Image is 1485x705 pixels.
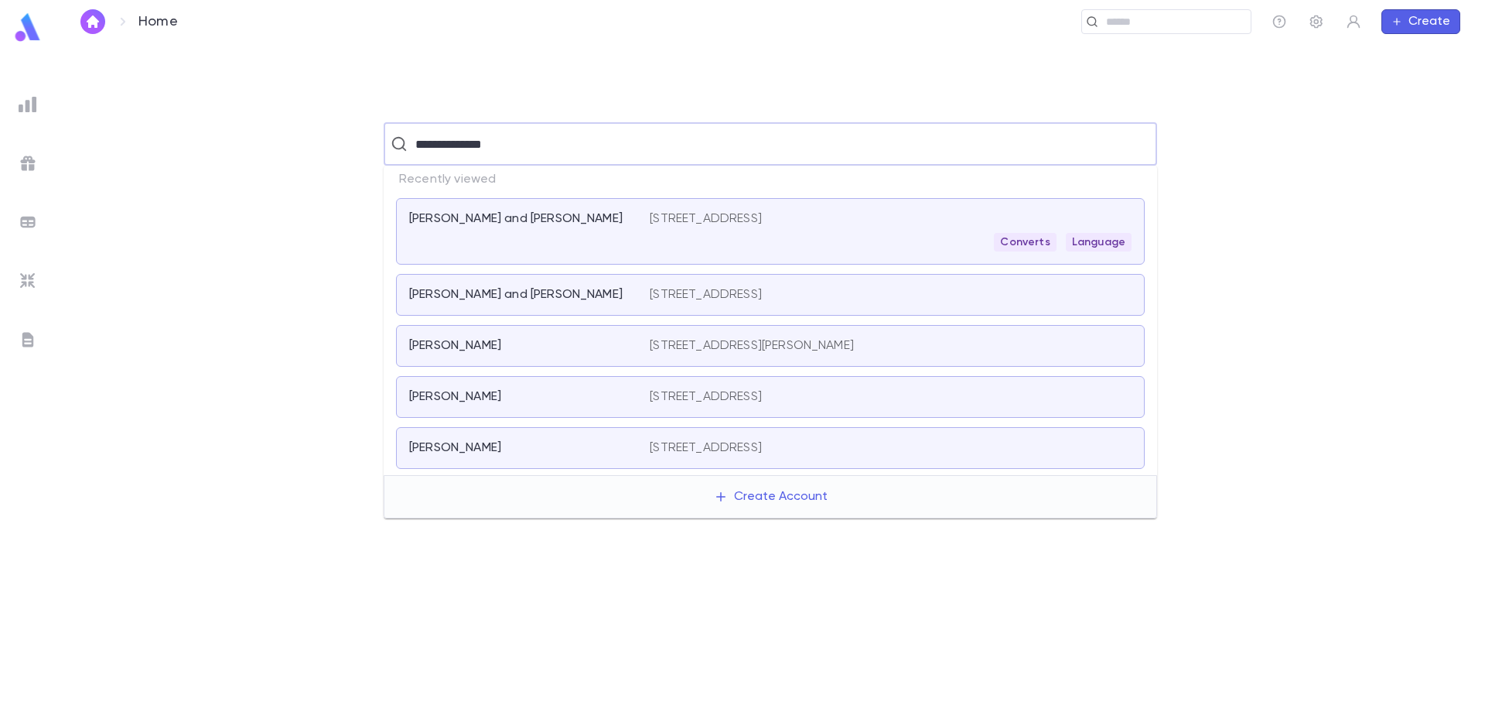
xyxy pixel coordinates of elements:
p: [STREET_ADDRESS] [650,211,762,227]
button: Create [1381,9,1460,34]
img: imports_grey.530a8a0e642e233f2baf0ef88e8c9fcb.svg [19,272,37,290]
img: logo [12,12,43,43]
span: Converts [994,236,1056,248]
button: Create Account [702,482,840,512]
span: Language [1066,236,1132,248]
p: [PERSON_NAME] [409,389,501,405]
p: [PERSON_NAME] [409,338,501,354]
p: [PERSON_NAME] [409,440,501,456]
p: [STREET_ADDRESS] [650,440,762,456]
img: campaigns_grey.99e729a5f7ee94e3726e6486bddda8f1.svg [19,154,37,173]
p: Recently viewed [384,166,1157,193]
p: [STREET_ADDRESS][PERSON_NAME] [650,338,854,354]
p: Home [138,13,178,30]
p: [STREET_ADDRESS] [650,389,762,405]
p: [PERSON_NAME] and [PERSON_NAME] [409,211,623,227]
p: [STREET_ADDRESS] [650,287,762,303]
img: home_white.a664292cf8c1dea59945f0da9f25487c.svg [84,15,102,28]
img: reports_grey.c525e4749d1bce6a11f5fe2a8de1b229.svg [19,95,37,114]
img: letters_grey.7941b92b52307dd3b8a917253454ce1c.svg [19,330,37,349]
img: batches_grey.339ca447c9d9533ef1741baa751efc33.svg [19,213,37,231]
p: [PERSON_NAME] and [PERSON_NAME] [409,287,623,303]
